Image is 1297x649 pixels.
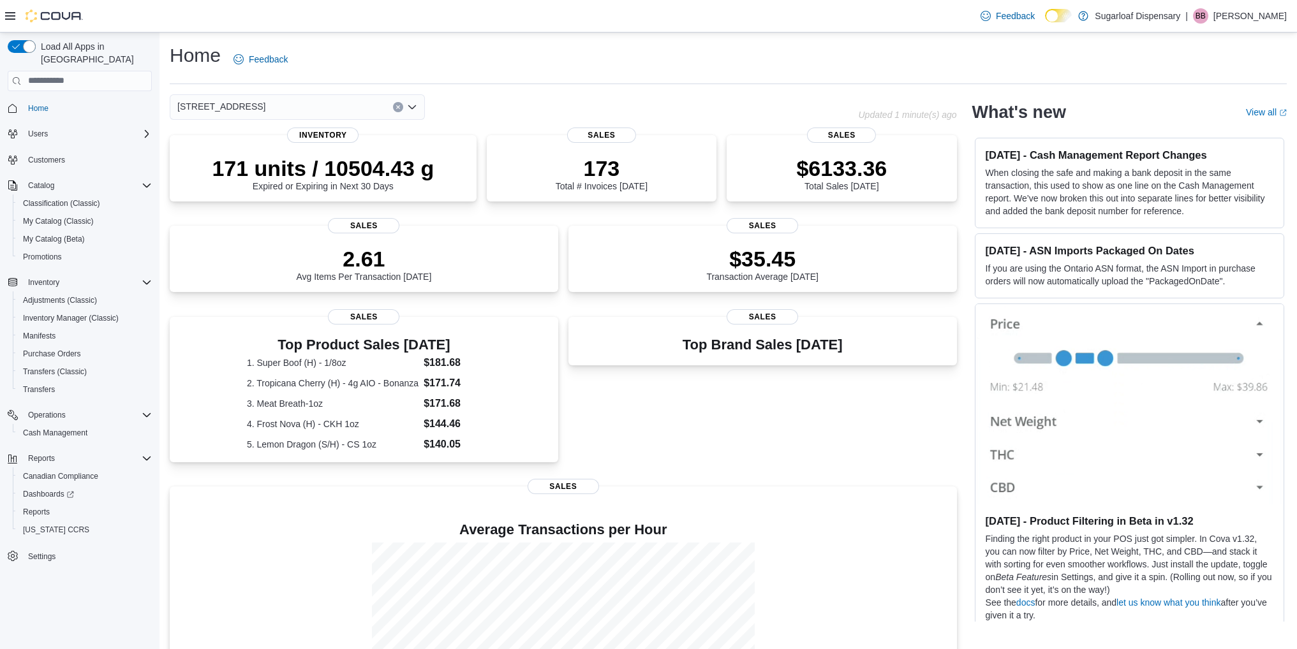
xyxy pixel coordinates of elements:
[3,125,157,143] button: Users
[18,486,79,502] a: Dashboards
[424,396,481,411] dd: $171.68
[228,47,293,72] a: Feedback
[23,152,152,168] span: Customers
[683,337,843,353] h3: Top Brand Sales [DATE]
[249,53,288,66] span: Feedback
[18,382,60,397] a: Transfers
[247,438,419,451] dt: 5. Lemon Dragon (S/H) - CS 1oz
[28,103,48,113] span: Home
[23,275,152,290] span: Inventory
[1279,109,1287,117] svg: External link
[1193,8,1208,24] div: Brandon Bade
[13,194,157,212] button: Classification (Classic)
[13,291,157,309] button: Adjustments (Classic)
[986,244,1273,257] h3: [DATE] - ASN Imports Packaged On Dates
[1196,8,1206,24] span: BB
[13,521,157,539] button: [US_STATE] CCRS
[3,546,157,565] button: Settings
[177,99,265,114] span: [STREET_ADDRESS]
[3,273,157,291] button: Inventory
[36,40,152,66] span: Load All Apps in [GEOGRAPHIC_DATA]
[28,129,48,139] span: Users
[1185,8,1188,24] p: |
[23,451,152,466] span: Reports
[13,345,157,363] button: Purchase Orders
[3,449,157,467] button: Reports
[807,128,876,143] span: Sales
[13,503,157,521] button: Reports
[18,522,94,537] a: [US_STATE] CCRS
[23,178,59,193] button: Catalog
[23,451,60,466] button: Reports
[727,218,798,233] span: Sales
[13,309,157,327] button: Inventory Manager (Classic)
[23,471,98,481] span: Canadian Compliance
[13,327,157,345] button: Manifests
[247,356,419,369] dt: 1. Super Boof (H) - 1/8oz
[796,156,887,181] p: $6133.36
[287,128,359,143] span: Inventory
[18,249,67,265] a: Promotions
[328,218,399,233] span: Sales
[706,246,819,272] p: $35.45
[23,407,152,423] span: Operations
[247,418,419,430] dt: 4. Frost Nova (H) - CKH 1oz
[23,331,56,341] span: Manifests
[212,156,434,191] div: Expired or Expiring in Next 30 Days
[18,328,152,344] span: Manifests
[26,10,83,22] img: Cova
[23,100,152,116] span: Home
[28,180,54,191] span: Catalog
[556,156,648,191] div: Total # Invoices [DATE]
[18,328,61,344] a: Manifests
[18,469,103,484] a: Canadian Compliance
[1095,8,1180,24] p: Sugarloaf Dispensary
[424,416,481,432] dd: $144.46
[796,156,887,191] div: Total Sales [DATE]
[858,110,956,120] p: Updated 1 minute(s) ago
[18,231,90,247] a: My Catalog (Beta)
[23,489,74,499] span: Dashboards
[8,94,152,599] nav: Complex example
[18,504,152,520] span: Reports
[23,428,87,438] span: Cash Management
[23,384,55,395] span: Transfers
[13,381,157,398] button: Transfers
[18,504,55,520] a: Reports
[528,479,599,494] span: Sales
[18,310,152,326] span: Inventory Manager (Classic)
[23,313,119,323] span: Inventory Manager (Classic)
[986,149,1273,161] h3: [DATE] - Cash Management Report Changes
[18,293,152,308] span: Adjustments (Classic)
[424,376,481,391] dd: $171.74
[18,522,152,537] span: Washington CCRS
[28,155,65,165] span: Customers
[13,230,157,248] button: My Catalog (Beta)
[18,293,102,308] a: Adjustments (Classic)
[1246,107,1287,117] a: View allExternal link
[18,214,152,229] span: My Catalog (Classic)
[18,214,99,229] a: My Catalog (Classic)
[247,377,419,390] dt: 2. Tropicana Cherry (H) - 4g AIO - Bonanza
[28,277,59,288] span: Inventory
[18,382,152,397] span: Transfers
[28,410,66,420] span: Operations
[18,364,92,379] a: Transfers (Classic)
[3,177,157,194] button: Catalog
[13,363,157,381] button: Transfers (Classic)
[296,246,431,282] div: Avg Items Per Transaction [DATE]
[170,43,221,68] h1: Home
[18,486,152,502] span: Dashboards
[23,525,89,535] span: [US_STATE] CCRS
[18,425,152,441] span: Cash Management
[18,249,152,265] span: Promotions
[556,156,648,181] p: 173
[296,246,431,272] p: 2.61
[18,196,105,211] a: Classification (Classic)
[986,262,1273,288] p: If you are using the Ontario ASN format, the ASN Import in purchase orders will now automatically...
[18,346,86,361] a: Purchase Orders
[23,101,54,116] a: Home
[23,407,71,423] button: Operations
[18,469,152,484] span: Canadian Compliance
